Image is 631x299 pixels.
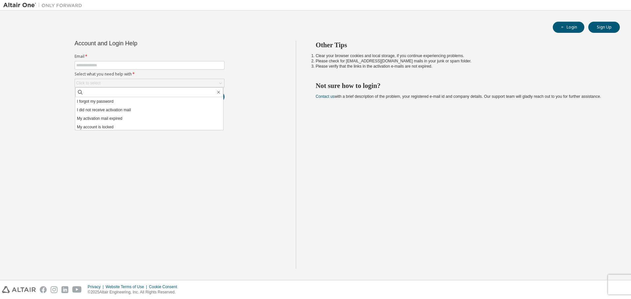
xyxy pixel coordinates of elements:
[316,94,335,99] a: Contact us
[72,286,82,293] img: youtube.svg
[88,284,105,289] div: Privacy
[316,53,608,58] li: Clear your browser cookies and local storage, if you continue experiencing problems.
[553,22,584,33] button: Login
[61,286,68,293] img: linkedin.svg
[588,22,620,33] button: Sign Up
[75,41,195,46] div: Account and Login Help
[316,94,601,99] span: with a brief description of the problem, your registered e-mail id and company details. Our suppo...
[149,284,181,289] div: Cookie Consent
[75,97,223,106] li: I forgot my password
[75,79,224,87] div: Click to select
[316,41,608,49] h2: Other Tips
[51,286,58,293] img: instagram.svg
[75,54,224,59] label: Email
[316,58,608,64] li: Please check for [EMAIL_ADDRESS][DOMAIN_NAME] mails in your junk or spam folder.
[316,81,608,90] h2: Not sure how to login?
[88,289,181,295] p: © 2025 Altair Engineering, Inc. All Rights Reserved.
[3,2,85,9] img: Altair One
[105,284,149,289] div: Website Terms of Use
[76,80,101,86] div: Click to select
[75,72,224,77] label: Select what you need help with
[316,64,608,69] li: Please verify that the links in the activation e-mails are not expired.
[40,286,47,293] img: facebook.svg
[2,286,36,293] img: altair_logo.svg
